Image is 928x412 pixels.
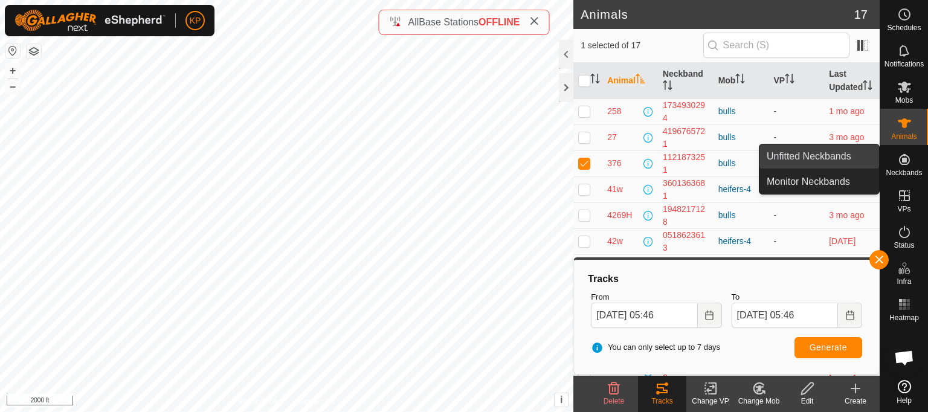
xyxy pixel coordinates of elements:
[663,99,709,124] div: 1734930294
[658,63,714,99] th: Neckband
[663,177,709,202] div: 3601363681
[478,17,520,27] span: OFFLINE
[718,131,764,144] div: bulls
[602,63,658,99] th: Animal
[889,314,919,321] span: Heatmap
[27,44,41,59] button: Map Layers
[735,396,783,407] div: Change Mob
[419,17,478,27] span: Base Stations
[408,17,419,27] span: All
[831,396,880,407] div: Create
[884,60,924,68] span: Notifications
[607,157,621,170] span: 376
[581,7,854,22] h2: Animals
[759,144,879,169] a: Unfitted Neckbands
[897,205,910,213] span: VPs
[718,157,764,170] div: bulls
[829,106,864,116] span: 3 Aug 2025, 8:08 pm
[735,76,745,85] p-sorticon: Activate to sort
[718,209,764,222] div: bulls
[810,343,847,352] span: Generate
[773,132,776,142] app-display-virtual-paddock-transition: -
[714,63,769,99] th: Mob
[854,5,868,24] span: 17
[767,175,850,189] span: Monitor Neckbands
[663,255,709,280] div: 2084721228
[718,183,764,196] div: heifers-4
[590,76,600,85] p-sorticon: Activate to sort
[718,105,764,118] div: bulls
[703,33,849,58] input: Search (S)
[897,397,912,404] span: Help
[560,394,562,405] span: i
[886,169,922,176] span: Neckbands
[829,210,864,220] span: 4 June 2025, 1:14 am
[686,396,735,407] div: Change VP
[886,340,923,376] div: Open chat
[773,236,776,246] app-display-virtual-paddock-transition: -
[895,97,913,104] span: Mobs
[239,396,285,407] a: Privacy Policy
[636,76,645,85] p-sorticon: Activate to sort
[581,39,703,52] span: 1 selected of 17
[785,76,794,85] p-sorticon: Activate to sort
[555,393,568,407] button: i
[732,291,862,303] label: To
[759,170,879,194] a: Monitor Neckbands
[638,396,686,407] div: Tracks
[894,242,914,249] span: Status
[607,209,632,222] span: 4269H
[891,133,917,140] span: Animals
[5,79,20,94] button: –
[880,375,928,409] a: Help
[604,397,625,405] span: Delete
[607,105,621,118] span: 258
[829,236,855,246] span: 8 Sept 2025, 7:56 pm
[5,63,20,78] button: +
[829,132,864,142] span: 4 June 2025, 1:23 am
[607,131,617,144] span: 27
[838,303,862,328] button: Choose Date
[767,149,851,164] span: Unfitted Neckbands
[863,82,872,92] p-sorticon: Activate to sort
[773,210,776,220] app-display-virtual-paddock-transition: -
[663,82,672,92] p-sorticon: Activate to sort
[5,43,20,58] button: Reset Map
[663,125,709,150] div: 4196765721
[897,278,911,285] span: Infra
[607,183,623,196] span: 41w
[768,63,824,99] th: VP
[718,235,764,248] div: heifers-4
[190,14,201,27] span: KP
[794,337,862,358] button: Generate
[698,303,722,328] button: Choose Date
[591,341,720,353] span: You can only select up to 7 days
[14,10,166,31] img: Gallagher Logo
[663,151,709,176] div: 1121873251
[663,203,709,228] div: 1948217128
[773,106,776,116] app-display-virtual-paddock-transition: -
[824,63,880,99] th: Last Updated
[298,396,334,407] a: Contact Us
[783,396,831,407] div: Edit
[663,229,709,254] div: 0518623613
[607,235,623,248] span: 42w
[586,272,867,286] div: Tracks
[887,24,921,31] span: Schedules
[591,291,721,303] label: From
